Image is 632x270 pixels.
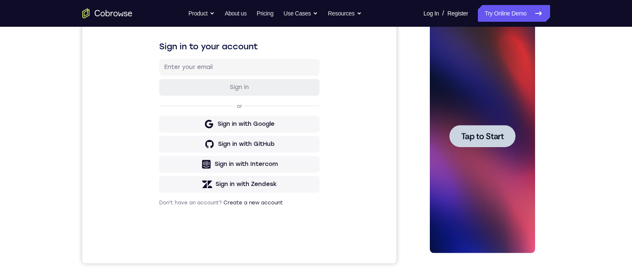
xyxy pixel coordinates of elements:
button: Resources [328,5,362,22]
div: Sign in with Google [135,137,192,145]
p: Don't have an account? [77,216,237,223]
button: Product [188,5,215,22]
button: Sign in with Intercom [77,173,237,189]
a: Go to the home page [82,8,132,18]
a: Register [447,5,468,22]
button: Sign in with Zendesk [77,193,237,209]
a: About us [225,5,246,22]
p: or [153,120,162,126]
div: Sign in with Intercom [132,177,195,185]
button: Sign in with GitHub [77,153,237,169]
span: Tap to Start [38,119,80,127]
span: / [442,8,444,18]
button: Sign in with Google [77,132,237,149]
a: Pricing [256,5,273,22]
a: Try Online Demo [478,5,550,22]
div: Sign in with GitHub [136,157,192,165]
button: Use Cases [284,5,318,22]
a: Create a new account [141,217,201,222]
button: Tap to Start [26,112,92,134]
a: Log In [424,5,439,22]
div: Sign in with Zendesk [133,197,195,205]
